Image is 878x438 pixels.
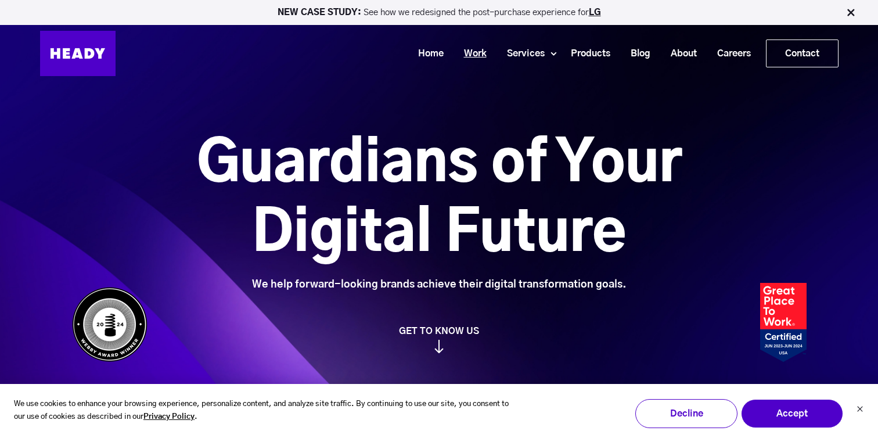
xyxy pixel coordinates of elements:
[492,43,550,64] a: Services
[40,31,116,76] img: Heady_Logo_Web-01 (1)
[703,43,757,64] a: Careers
[14,398,513,425] p: We use cookies to enhance your browsing experience, personalize content, and analyze site traffic...
[132,278,747,291] div: We help forward-looking brands achieve their digital transformation goals.
[656,43,703,64] a: About
[404,43,449,64] a: Home
[72,287,147,362] img: Heady_WebbyAward_Winner-4
[66,325,812,353] a: GET TO KNOW US
[556,43,616,64] a: Products
[767,40,838,67] a: Contact
[5,8,873,17] p: See how we redesigned the post-purchase experience for
[857,404,863,417] button: Dismiss cookie banner
[278,8,364,17] strong: NEW CASE STUDY:
[143,411,195,424] a: Privacy Policy
[127,40,839,67] div: Navigation Menu
[589,8,601,17] a: LG
[132,130,747,269] h1: Guardians of Your Digital Future
[741,399,843,428] button: Accept
[635,399,737,428] button: Decline
[845,7,857,19] img: Close Bar
[760,283,807,362] img: Heady_2023_Certification_Badge
[434,347,444,361] img: arrow_down
[449,43,492,64] a: Work
[616,43,656,64] a: Blog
